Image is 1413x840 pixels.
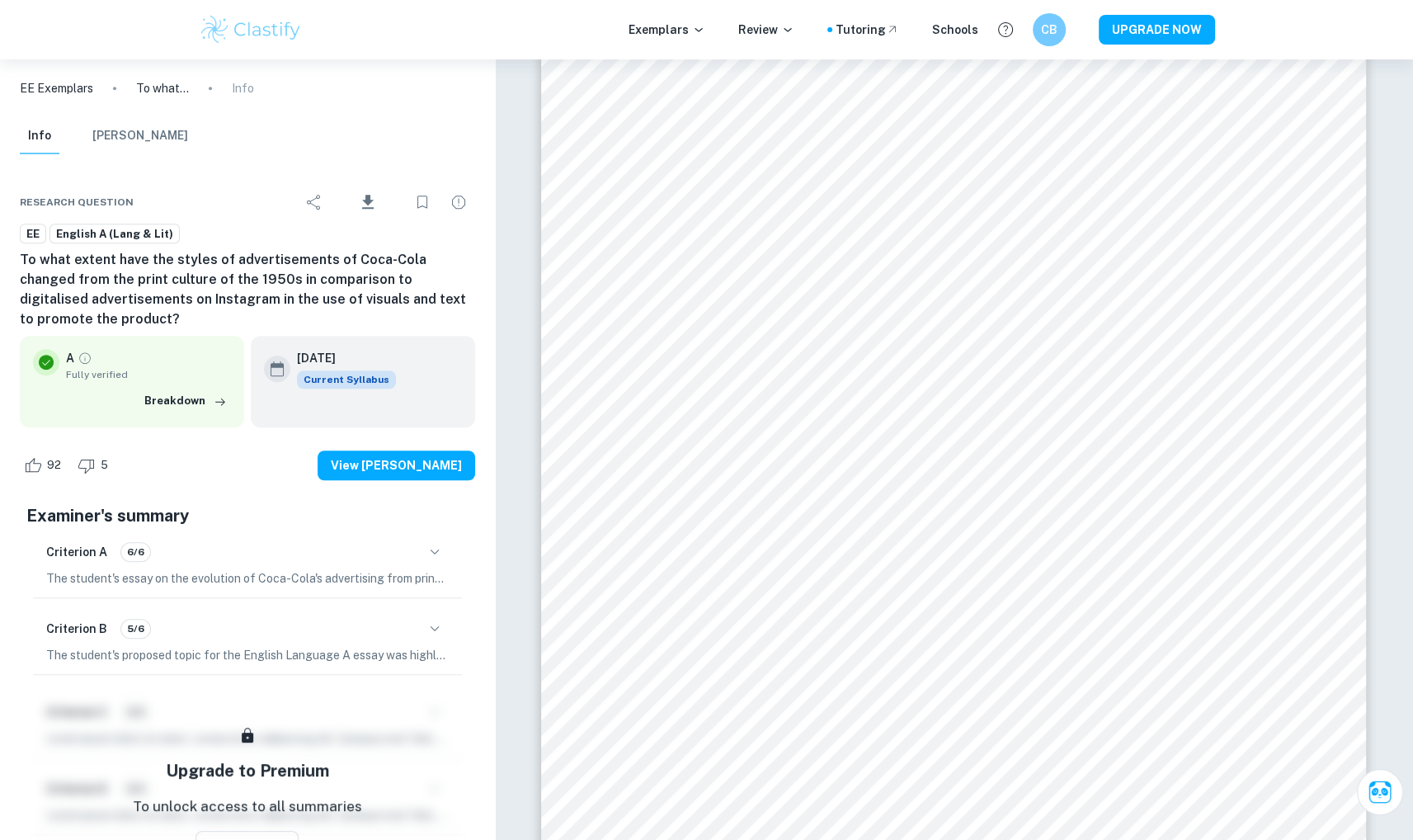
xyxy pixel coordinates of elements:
a: Tutoring [836,21,899,39]
button: Breakdown [140,389,231,413]
h5: Examiner's summary [26,503,469,528]
p: To unlock access to all summaries [133,796,362,818]
span: Research question [20,195,134,210]
div: Report issue [442,186,475,219]
a: Grade fully verified [78,351,92,366]
a: EE [20,224,46,244]
div: Share [298,186,331,219]
h6: Criterion A [46,543,107,561]
span: English A (Lang & Lit) [50,226,179,243]
div: Like [20,452,70,479]
h6: CB [1039,21,1058,39]
p: Review [738,21,794,39]
span: 6/6 [121,545,150,559]
span: EE [21,226,45,243]
span: Fully verified [66,367,231,382]
button: Help and Feedback [991,16,1020,44]
span: 92 [38,457,70,474]
h6: Criterion B [46,620,107,638]
span: 5 [92,457,117,474]
p: To what extent have the styles of advertisements of Coca-Cola changed from the print culture of t... [136,79,189,97]
div: This exemplar is based on the current syllabus. Feel free to refer to it for inspiration/ideas wh... [297,370,396,389]
p: Info [232,79,254,97]
div: Bookmark [406,186,439,219]
p: The student's essay on the evolution of Coca-Cola's advertising from print to social media was ap... [46,569,449,588]
a: English A (Lang & Lit) [49,224,180,244]
img: Clastify logo [199,13,304,46]
h5: Upgrade to Premium [166,758,329,783]
div: Dislike [73,452,117,479]
span: 5/6 [121,621,150,636]
h6: To what extent have the styles of advertisements of Coca-Cola changed from the print culture of t... [20,250,475,329]
a: EE Exemplars [20,79,93,97]
h6: [DATE] [297,349,383,367]
a: Schools [932,21,978,39]
p: The student's proposed topic for the English Language A essay was highly appropriate, focusing on... [46,646,449,664]
div: Download [334,181,403,224]
button: [PERSON_NAME] [92,118,188,154]
p: Exemplars [629,21,705,39]
p: A [66,349,74,367]
span: Current Syllabus [297,370,396,389]
button: Info [20,118,59,154]
button: Ask Clai [1357,769,1403,815]
button: View [PERSON_NAME] [318,451,475,480]
button: UPGRADE NOW [1099,15,1215,45]
button: CB [1033,13,1066,46]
